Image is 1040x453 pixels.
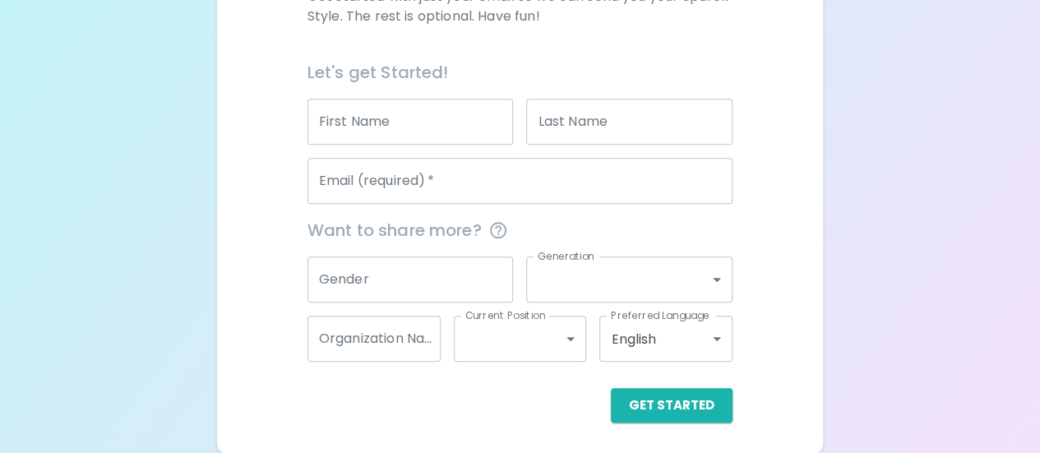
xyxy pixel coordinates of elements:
[611,388,733,423] button: Get Started
[599,316,733,362] div: English
[465,308,545,322] label: Current Position
[611,308,710,322] label: Preferred Language
[488,220,508,240] svg: This information is completely confidential and only used for aggregated appreciation studies at ...
[307,59,733,86] h6: Let's get Started!
[538,249,594,263] label: Generation
[307,217,733,243] span: Want to share more?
